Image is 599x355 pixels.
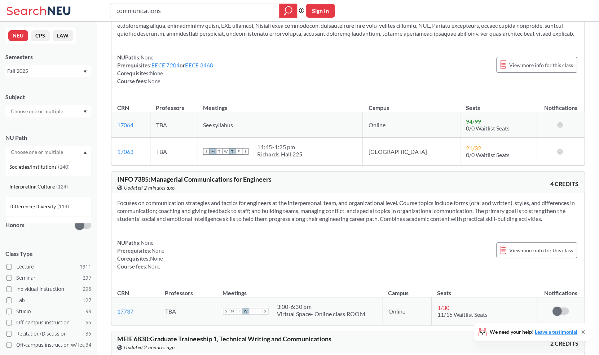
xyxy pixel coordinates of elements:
div: CRN [117,104,129,112]
th: Notifications [537,282,584,297]
div: CRN [117,289,129,297]
div: Subject [5,93,91,101]
button: Sign In [306,4,335,18]
span: T [249,308,255,314]
span: View more info for this class [509,246,573,255]
span: T [229,148,235,155]
svg: magnifying glass [284,6,292,16]
span: None [150,255,163,262]
span: Societies/Institutions [9,163,58,171]
span: 94 / 99 [466,118,481,125]
input: Choose one or multiple [7,107,68,116]
span: None [151,247,164,254]
span: Creative Express/Innov [9,222,63,230]
span: 1 / 30 [437,304,449,311]
span: Class Type [5,250,91,258]
span: T [236,308,242,314]
div: 3:00 - 6:30 pm [277,303,365,310]
th: Seats [460,97,537,112]
div: Virtual Space- Online class ROOM [277,310,365,318]
span: S [242,148,248,155]
span: W [242,308,249,314]
span: S [223,308,229,314]
span: M [229,308,236,314]
span: 11/15 Waitlist Seats [437,311,488,318]
span: See syllabus [203,121,233,128]
a: 17737 [117,308,133,315]
span: None [147,263,160,270]
th: Meetings [197,97,363,112]
span: F [255,308,262,314]
th: Seats [431,282,537,297]
button: NEU [8,30,28,41]
span: 297 [83,274,91,282]
td: TBA [159,297,217,325]
span: W [223,148,229,155]
span: M [210,148,216,155]
span: 4 CREDITS [550,180,578,188]
span: None [141,54,154,61]
span: 0/0 Waitlist Seats [466,125,510,132]
th: Notifications [537,97,584,112]
section: Focuses on communication strategies and tactics for engineers at the interpersonal, team, and org... [117,199,578,223]
span: S [262,308,268,314]
a: 17064 [117,121,133,128]
span: INFO 7385 : Managerial Communications for Engineers [117,175,272,183]
a: EECE 3468 [185,62,213,68]
input: Class, professor, course number, "phrase" [116,5,274,17]
a: 17063 [117,148,133,155]
label: Recitation/Discussion [6,329,91,338]
span: ( 113 ) [63,223,74,229]
svg: Dropdown arrow [83,70,87,73]
span: 0/0 Waitlist Seats [466,151,510,158]
th: Campus [362,97,460,112]
span: T [216,148,223,155]
span: MEIE 6830 : Graduate Traineeship 1, Technical Writing and Communications [117,335,331,343]
div: NU Path [5,134,91,142]
span: View more info for this class [509,61,573,70]
span: F [235,148,242,155]
label: Individual Instruction [6,284,91,294]
div: NUPaths: Prerequisites: or Corequisites: Course fees: [117,53,213,85]
label: Lecture [6,262,91,271]
span: 98 [85,307,91,315]
label: Lab [6,296,91,305]
th: Campus [382,282,431,297]
a: EECE 7204 [151,62,180,68]
div: 11:45 - 1:25 pm [257,143,302,151]
a: Leave a testimonial [535,329,577,335]
div: Fall 2025 [7,67,83,75]
span: 21 / 32 [466,145,481,151]
span: 66 [85,319,91,327]
div: Dropdown arrow [5,105,91,117]
td: [GEOGRAPHIC_DATA] [362,138,460,165]
input: Choose one or multiple [7,148,68,156]
span: S [203,148,210,155]
svg: Dropdown arrow [83,110,87,113]
span: 2 CREDITS [550,340,578,347]
td: TBA [150,138,197,165]
span: 1911 [80,263,91,271]
span: We need your help! [490,329,577,334]
td: TBA [150,112,197,138]
div: Dropdown arrowWriting Intensive(181)Societies/Institutions(140)Interpreting Culture(124)Differenc... [5,146,91,158]
span: Updated 2 minutes ago [124,343,175,351]
div: magnifying glass [279,4,297,18]
svg: Dropdown arrow [83,151,87,154]
span: Difference/Diversity [9,203,57,210]
div: NUPaths: Prerequisites: Corequisites: Course fees: [117,239,164,270]
span: 36 [85,330,91,338]
p: Honors [5,221,25,229]
div: Fall 2025Dropdown arrow [5,65,91,77]
span: ( 114 ) [57,203,69,209]
th: Professors [159,282,217,297]
button: LAW [53,30,73,41]
span: 127 [83,296,91,304]
span: 34 [85,341,91,349]
span: 296 [83,285,91,293]
label: Studio [6,307,91,316]
label: Off-campus instruction w/ lec [6,340,91,350]
td: Online [382,297,431,325]
div: Richards Hall 225 [257,151,302,158]
th: Professors [150,97,197,112]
